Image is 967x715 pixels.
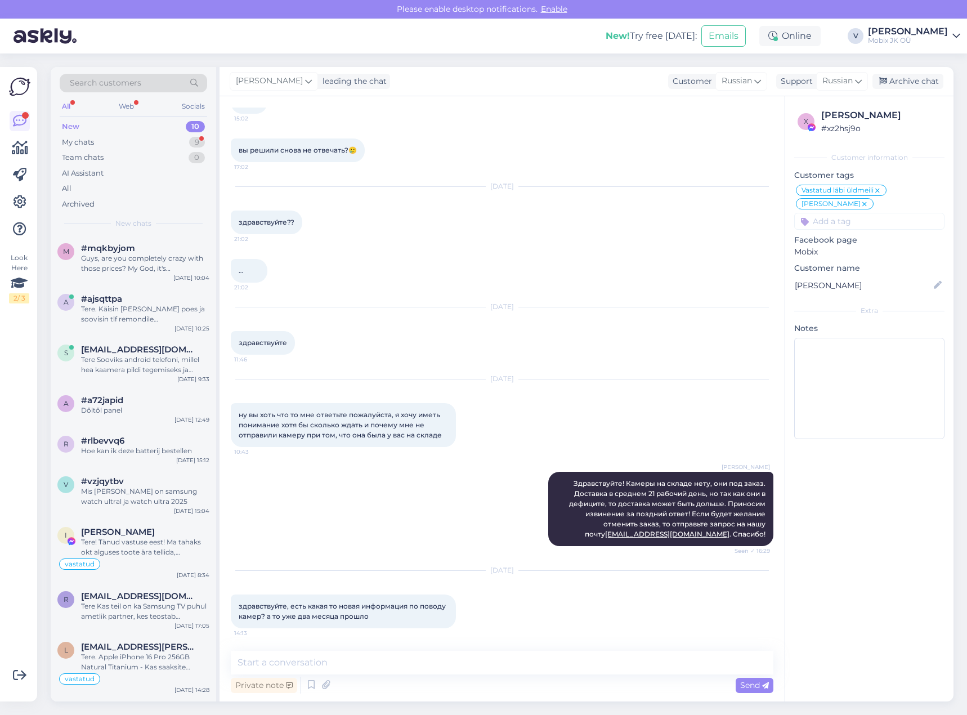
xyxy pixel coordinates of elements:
a: [PERSON_NAME]Mobix JK OÜ [868,27,960,45]
div: [DATE] 15:12 [176,456,209,464]
div: 10 [186,121,205,132]
span: Здравствуйте! Камеры на складе нету, они под заказ. Доставка в среднем 21 рабочий день, но так ка... [569,479,767,538]
span: r [64,440,69,448]
div: [DATE] [231,374,773,384]
span: sirje.siilik@gmail.com [81,345,198,355]
p: Notes [794,323,944,334]
span: #vzjqytbv [81,476,124,486]
span: Send [740,680,769,690]
div: [DATE] 8:34 [177,571,209,579]
div: All [60,99,73,114]
div: 0 [189,152,205,163]
span: здравствуйте [239,338,287,347]
div: Look Here [9,253,29,303]
button: Emails [701,25,746,47]
div: Try free [DATE]: [606,29,697,43]
span: #a72japid [81,395,123,405]
span: #mqkbyjom [81,243,135,253]
p: Mobix [794,246,944,258]
div: Team chats [62,152,104,163]
span: m [63,247,69,256]
div: [DATE] 17:05 [174,622,209,630]
span: a [64,298,69,306]
div: Hoe kan ik deze batterij bestellen [81,446,209,456]
span: vastatud [65,676,95,682]
div: Customer information [794,153,944,163]
span: 17:02 [234,163,276,171]
div: Tere. Apple iPhone 16 Pro 256GB Natural Titanium - Kas saaksite täpsustada mis tootmisajaga mudel... [81,652,209,672]
div: Mobix JK OÜ [868,36,948,45]
span: 21:02 [234,283,276,292]
div: [DATE] [231,302,773,312]
span: los.santos.del.sol@gmail.com [81,642,198,652]
span: ну вы хоть что то мне ответьте пожалуйста, я хочу иметь понимание хотя бы сколько ждать и почему ... [239,410,442,439]
span: здравствуйте, есть какая то новая информация по поводу камер? а то уже два месяца прошло [239,602,447,620]
b: New! [606,30,630,41]
div: Archive chat [872,74,943,89]
span: Ingrid Mänd [81,527,155,537]
div: [DATE] 10:25 [174,324,209,333]
div: V [848,28,863,44]
p: Facebook page [794,234,944,246]
div: [DATE] 15:04 [174,507,209,515]
span: I [65,531,67,539]
span: raido.pajusi@gmail.com [81,591,198,601]
span: [PERSON_NAME] [236,75,303,87]
span: Search customers [70,77,141,89]
div: Tere Kas teil on ka Samsung TV puhul ametlik partner, kes teostab garantiitöid? [81,601,209,622]
div: Web [117,99,136,114]
div: Socials [180,99,207,114]
div: All [62,183,71,194]
div: Tere. Käisin [PERSON_NAME] poes ja soovisin tlf remondile hinnapakkumist. Pidite meilile saatma, ... [81,304,209,324]
div: [DATE] 10:04 [173,274,209,282]
div: Dőltől panel [81,405,209,415]
span: Vastatud läbi üldmeili [802,187,874,194]
div: Support [776,75,813,87]
img: Askly Logo [9,76,30,97]
span: vastatud [65,561,95,567]
span: a [64,399,69,408]
span: Seen ✓ 16:29 [728,547,770,555]
div: leading the chat [318,75,387,87]
span: Russian [822,75,853,87]
div: [DATE] 12:49 [174,415,209,424]
input: Add name [795,279,932,292]
span: New chats [115,218,151,229]
div: Customer [668,75,712,87]
span: Russian [722,75,752,87]
div: Online [759,26,821,46]
span: 10:43 [234,448,276,456]
span: x [804,117,808,126]
span: … [239,266,243,275]
input: Add a tag [794,213,944,230]
a: [EMAIL_ADDRESS][DOMAIN_NAME] [605,530,729,538]
span: r [64,595,69,604]
span: 15:02 [234,114,276,123]
div: [DATE] 9:33 [177,375,209,383]
div: 2 / 3 [9,293,29,303]
div: Private note [231,678,297,693]
span: 14:13 [234,629,276,637]
span: l [64,646,68,654]
span: [PERSON_NAME] [722,463,770,471]
div: [DATE] 14:28 [174,686,209,694]
span: 11:46 [234,355,276,364]
span: Enable [538,4,571,14]
div: My chats [62,137,94,148]
span: #rlbevvq6 [81,436,124,446]
div: [PERSON_NAME] [821,109,941,122]
div: New [62,121,79,132]
span: s [64,348,68,357]
span: #ajsqttpa [81,294,122,304]
div: [DATE] [231,565,773,575]
span: вы решили снова не отвечать?🥲 [239,146,357,154]
div: Tere Sooviks android telefoni, millel hea kaamera pildi tegemiseks ja ennekõike helistamiseks. Ka... [81,355,209,375]
div: Tere! Tänud vastuse eest! Ma tahaks okt alguses toote ära tellida, [PERSON_NAME] huvitatud koostö... [81,537,209,557]
div: Mis [PERSON_NAME] on samsung watch ultral ja watch ultra 2025 [81,486,209,507]
p: Customer tags [794,169,944,181]
div: Extra [794,306,944,316]
div: # xz2hsj9o [821,122,941,135]
div: 9 [189,137,205,148]
div: Archived [62,199,95,210]
p: Customer name [794,262,944,274]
